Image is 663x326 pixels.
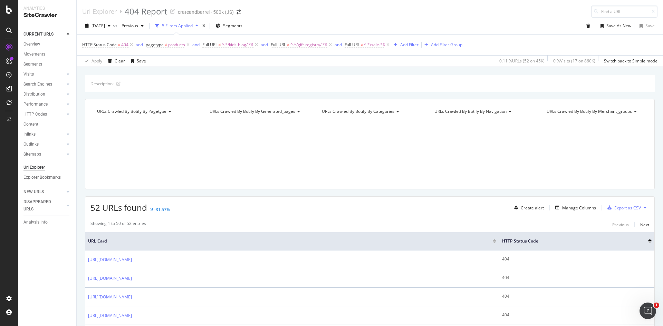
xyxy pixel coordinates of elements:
[23,61,71,68] a: Segments
[168,40,185,50] span: products
[237,10,241,14] div: arrow-right-arrow-left
[82,8,117,15] a: Url Explorer
[545,106,643,117] h4: URLs Crawled By Botify By merchant_groups
[521,205,544,211] div: Create alert
[23,188,65,196] a: NEW URLS
[23,51,71,58] a: Movements
[90,220,146,229] div: Showing 1 to 50 of 52 entries
[601,56,657,67] button: Switch back to Simple mode
[562,205,596,211] div: Manage Columns
[23,174,71,181] a: Explorer Bookmarks
[23,131,65,138] a: Inlinks
[23,141,65,148] a: Outlinks
[154,207,170,213] div: -31.57%
[364,40,385,50] span: ^.*/sale.*$
[82,56,102,67] button: Apply
[136,42,143,48] div: and
[105,56,125,67] button: Clear
[640,220,649,229] button: Next
[23,198,58,213] div: DISAPPEARED URLS
[219,42,221,48] span: ≠
[553,58,595,64] div: 0 % Visits ( 17 on 860K )
[23,51,45,58] div: Movements
[23,131,36,138] div: Inlinks
[434,108,507,114] span: URLs Crawled By Botify By navigation
[92,23,105,29] span: 2025 Sep. 3rd
[502,256,652,262] div: 404
[23,71,34,78] div: Visits
[23,111,47,118] div: HTTP Codes
[637,20,655,31] button: Save
[96,106,193,117] h4: URLs Crawled By Botify By pagetype
[640,303,656,319] iframe: Intercom live chat
[23,81,52,88] div: Search Engines
[92,58,102,64] div: Apply
[88,256,132,263] a: [URL][DOMAIN_NAME]
[90,202,147,213] span: 52 URLs found
[192,41,200,48] button: and
[23,164,45,171] div: Url Explorer
[146,42,164,48] span: pagetype
[23,164,71,171] a: Url Explorer
[208,106,306,117] h4: URLs Crawled By Botify By generated_pages
[165,42,167,48] span: ≠
[400,42,419,48] div: Add Filter
[271,42,286,48] span: Full URL
[23,151,65,158] a: Sitemaps
[23,121,71,128] a: Content
[23,81,65,88] a: Search Engines
[222,40,253,50] span: ^.*/kids-blog/.*$
[23,31,54,38] div: CURRENT URLS
[502,275,652,281] div: 404
[115,58,125,64] div: Clear
[645,23,655,29] div: Save
[606,23,631,29] div: Save As New
[604,58,657,64] div: Switch back to Simple mode
[290,40,327,50] span: ^.*/gift-registry/.*$
[23,101,48,108] div: Performance
[128,56,146,67] button: Save
[23,11,71,19] div: SiteCrawler
[287,42,289,48] span: ≠
[152,20,201,31] button: 5 Filters Applied
[213,20,245,31] button: Segments
[162,23,193,29] div: 5 Filters Applied
[640,222,649,228] div: Next
[178,9,234,16] div: crateandbarrel - 500k (JS)
[591,6,657,18] input: Find a URL
[23,31,65,38] a: CURRENT URLS
[431,42,462,48] div: Add Filter Group
[23,219,71,226] a: Analysis Info
[502,312,652,318] div: 404
[612,222,629,228] div: Previous
[320,106,418,117] h4: URLs Crawled By Botify By categories
[361,42,363,48] span: ≠
[23,141,39,148] div: Outlinks
[121,40,128,50] span: 404
[23,91,45,98] div: Distribution
[23,219,48,226] div: Analysis Info
[88,312,132,319] a: [URL][DOMAIN_NAME]
[201,22,207,29] div: times
[614,205,641,211] div: Export as CSV
[261,41,268,48] button: and
[125,6,167,17] div: 404 Report
[433,106,531,117] h4: URLs Crawled By Botify By navigation
[612,220,629,229] button: Previous
[202,42,218,48] span: Full URL
[23,41,71,48] a: Overview
[23,174,61,181] div: Explorer Bookmarks
[552,204,596,212] button: Manage Columns
[90,81,114,87] div: Description:
[118,42,120,48] span: =
[605,202,641,213] button: Export as CSV
[261,42,268,48] div: and
[335,41,342,48] button: and
[654,303,659,308] span: 1
[598,20,631,31] button: Save As New
[82,20,113,31] button: [DATE]
[23,101,65,108] a: Performance
[23,111,65,118] a: HTTP Codes
[345,42,360,48] span: Full URL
